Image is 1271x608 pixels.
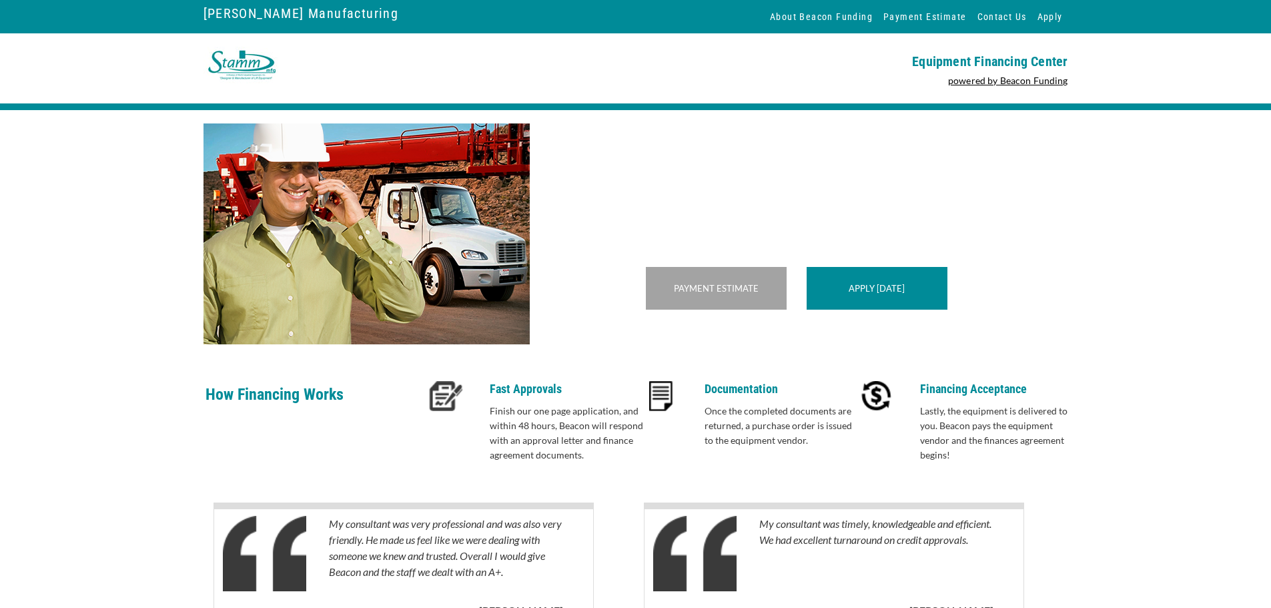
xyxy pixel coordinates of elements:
[920,404,1074,463] p: Lastly, the equipment is delivered to you. Beacon pays the equipment vendor and the finances agre...
[636,328,824,340] a: or Contact Your Financing Consultant >>
[705,404,859,448] p: Once the completed documents are returned, a purchase order is issued to the equipment vendor.
[920,381,1074,397] p: Financing Acceptance
[759,516,993,596] p: My consultant was timely, knowledgeable and efficient. We had excellent turnaround on credit appr...
[636,123,1068,177] p: Fast and Friendly Equipment Financing
[223,516,306,591] img: Quotes
[861,381,891,411] img: accept-icon.PNG
[203,47,280,83] img: Stamm.jpg
[644,53,1068,69] p: Equipment Financing Center
[849,283,905,294] a: Apply [DATE]
[429,381,463,411] img: approval-icon.PNG
[490,404,644,463] p: Finish our one page application, and within 48 hours, Beacon will respond with an approval letter...
[636,184,1068,244] p: Get the best [PERSON_NAME] Manufacturing equipment financed by Beacon Funding. Beacon is the trus...
[490,381,644,397] p: Fast Approvals
[203,123,530,344] img: BoomTrucks-EFC-Banner.png
[649,381,673,411] img: docs-icon.PNG
[674,283,759,294] a: Payment Estimate
[329,516,563,596] p: My consultant was very professional and was also very friendly. He made us feel like we were deal...
[948,75,1068,86] a: powered by Beacon Funding
[203,2,399,25] a: [PERSON_NAME] Manufacturing
[705,381,859,397] p: Documentation
[205,381,421,424] p: How Financing Works
[653,516,737,591] img: Quotes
